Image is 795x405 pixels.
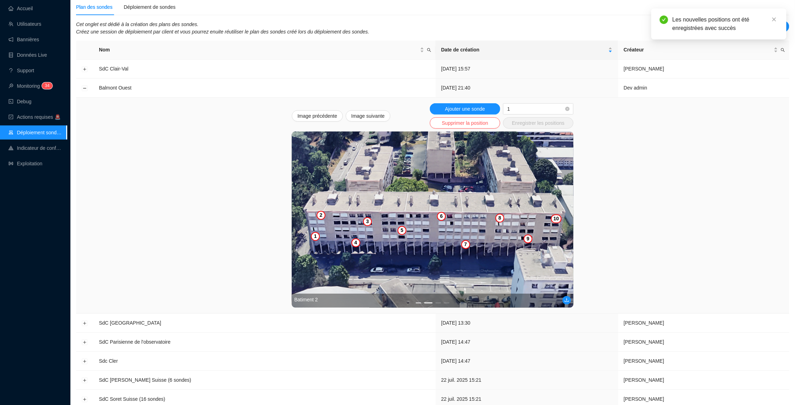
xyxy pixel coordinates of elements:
button: 4 [444,302,450,303]
td: [PERSON_NAME] [618,60,789,79]
button: Développer la ligne [82,358,88,364]
span: close-circle [565,107,570,111]
button: Développer la ligne [82,320,88,326]
a: heat-mapIndicateur de confort [8,145,62,151]
sup: 34 [42,82,52,89]
td: [DATE] 14:47 [436,333,618,352]
a: teamUtilisateurs [8,21,41,27]
span: search [426,45,433,55]
div: Les nouvelles positions ont été enregistrées avec succès [672,16,778,32]
button: Image suivante [346,110,390,122]
td: Dev admin [618,79,789,98]
div: Plan des sondes [76,4,113,11]
button: Réduire la ligne [82,85,88,91]
span: download [564,297,569,302]
button: Développer la ligne [82,397,88,402]
button: Enregistrer les positions [503,117,574,129]
a: Close [770,16,778,23]
span: check-square [8,115,13,119]
span: Nom [99,46,419,54]
td: [PERSON_NAME] [618,314,789,333]
span: Supprimer la position [442,119,488,127]
span: close [772,17,777,22]
td: 22 juil. 2025 15:21 [436,371,618,390]
a: questionSupport [8,68,34,73]
button: Ajouter une sonde [430,103,500,115]
span: Image précédente [298,112,337,120]
td: [DATE] 15:57 [436,60,618,79]
a: notificationBannières [8,37,39,42]
button: Développer la ligne [82,378,88,383]
button: Développer la ligne [82,339,88,345]
td: Sdc Cler [93,352,436,371]
td: [PERSON_NAME] [618,371,789,390]
a: monitorMonitoring34 [8,83,50,89]
span: search [780,45,787,55]
th: Date de création [436,41,618,60]
span: 1 [507,106,510,112]
span: Ajouter une sonde [445,105,485,113]
td: SdC [PERSON_NAME] Suisse (6 sondes) [93,371,436,390]
span: Date de création [441,46,607,54]
span: 4 [47,83,50,88]
span: Image suivante [351,112,385,120]
button: Développer la ligne [82,66,88,72]
span: search [781,48,785,52]
td: SdC Parisienne de l'observatoire [93,333,436,352]
td: [DATE] 14:47 [436,352,618,371]
a: slidersExploitation [8,161,42,166]
a: databaseDonnées Live [8,52,47,58]
th: Créateur [618,41,789,60]
td: [DATE] 13:30 [436,314,618,333]
div: Déploiement de sondes [124,4,176,11]
td: [PERSON_NAME] [618,352,789,371]
a: homeAccueil [8,6,33,11]
td: [PERSON_NAME] [618,333,789,352]
span: search [427,48,431,52]
a: clusterDéploiement sondes [8,130,62,135]
span: Créateur [624,46,772,54]
span: Actions requises 🚨 [17,114,61,120]
button: Image précédente [292,110,343,122]
td: Balmont Ouest [93,79,436,98]
img: rc-upload-1758828888067-10 [292,131,574,308]
th: Nom [93,41,436,60]
div: Cet onglet est dédié à la création des plans des sondes. Créez une session de déploiement par cli... [76,21,369,36]
span: 3 [45,83,47,88]
button: Supprimer la position [430,117,500,129]
a: codeDebug [8,99,31,104]
button: 1 [416,302,421,303]
span: Batiment 2 [294,296,318,305]
button: 3 [436,302,441,303]
span: check-circle [660,16,668,24]
td: [DATE] 21:40 [436,79,618,98]
td: SdC [GEOGRAPHIC_DATA] [93,314,436,333]
td: SdC Clair-Val [93,60,436,79]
